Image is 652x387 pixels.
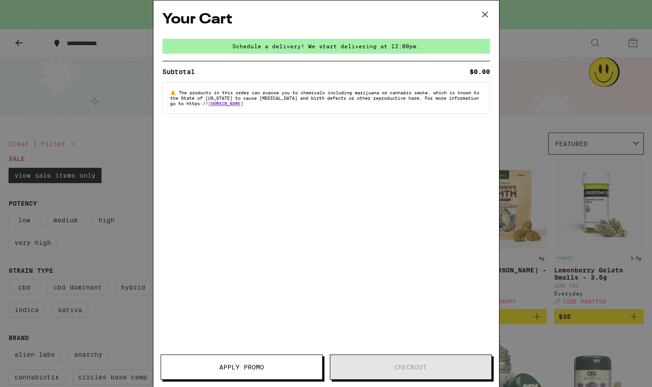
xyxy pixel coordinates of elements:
[5,6,65,14] span: Hi. Need any help?
[330,355,492,380] button: Checkout
[162,69,201,75] div: Subtotal
[162,9,490,30] h2: Your Cart
[394,364,427,370] span: Checkout
[161,355,323,380] button: Apply Promo
[162,39,490,54] div: Schedule a delivery! We start delivering at 12:00pm.
[219,364,264,370] span: Apply Promo
[170,90,179,95] span: ⚠️
[470,69,490,75] div: $0.00
[170,90,479,106] span: The products in this order can expose you to chemicals including marijuana or cannabis smoke, whi...
[208,101,243,106] a: [DOMAIN_NAME]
